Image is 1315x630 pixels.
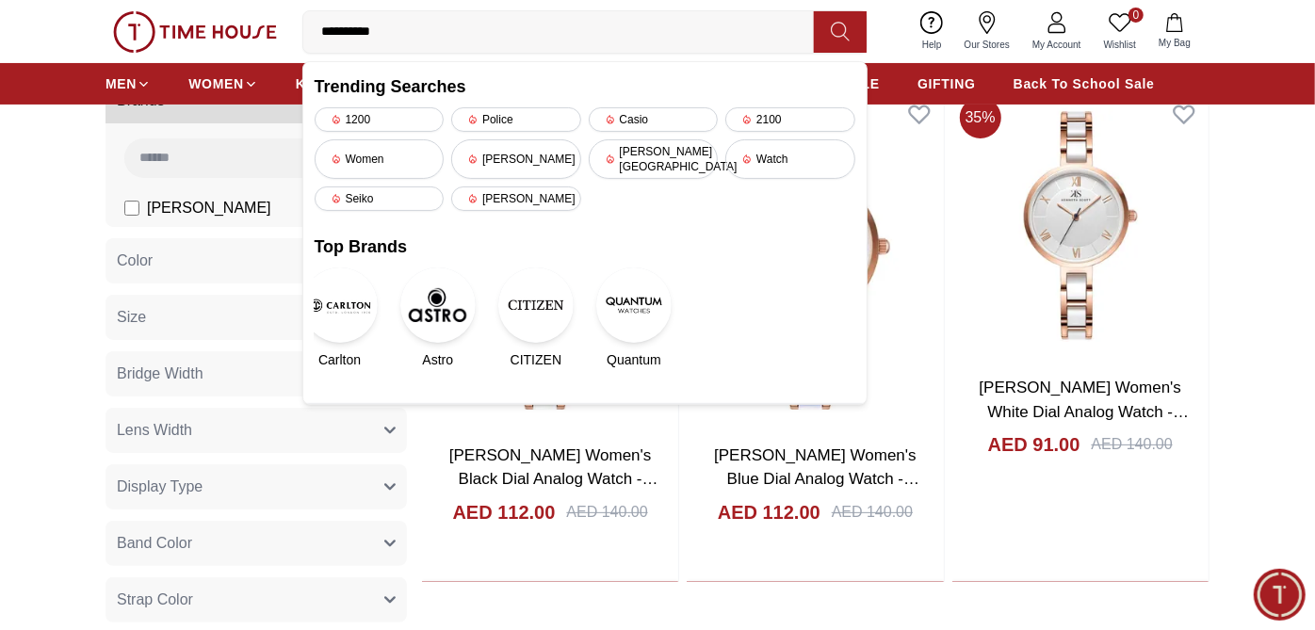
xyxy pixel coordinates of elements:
[917,74,976,93] span: GIFTING
[449,446,658,512] a: [PERSON_NAME] Women's Black Dial Analog Watch - K22521-KCBB
[953,8,1021,56] a: Our Stores
[58,17,89,49] img: Profile picture of Time House Support
[980,379,1190,444] a: [PERSON_NAME] Women's White Dial Analog Watch - K22521-KCWW
[106,295,407,340] button: Size
[315,186,445,211] div: Seiko
[988,431,1080,458] h4: AED 91.00
[106,408,407,453] button: Lens Width
[188,67,258,101] a: WOMEN
[911,8,953,56] a: Help
[832,501,913,524] div: AED 140.00
[188,74,244,93] span: WOMEN
[252,370,300,382] span: 03:53 PM
[960,97,1001,138] span: 35 %
[1096,38,1144,52] span: Wishlist
[117,306,146,329] span: Size
[1128,8,1144,23] span: 0
[952,89,1209,361] img: Kenneth Scott Women's White Dial Analog Watch - K22521-KCWW
[107,288,125,308] em: Blush
[296,67,344,101] a: KIDS
[1014,74,1155,93] span: Back To School Sale
[315,267,365,369] a: CarltonCarlton
[315,107,445,132] div: 1200
[1147,9,1202,54] button: My Bag
[315,73,855,100] h2: Trending Searches
[113,11,277,53] img: ...
[1093,8,1147,56] a: 0Wishlist
[596,267,672,343] img: Quantum
[117,419,192,442] span: Lens Width
[451,186,581,211] div: [PERSON_NAME]
[725,139,855,179] div: Watch
[915,38,950,52] span: Help
[117,363,203,385] span: Bridge Width
[451,139,581,179] div: [PERSON_NAME]
[511,267,561,369] a: CITIZENCITIZEN
[106,464,407,509] button: Display Type
[1092,433,1173,456] div: AED 140.00
[117,476,203,498] span: Display Type
[302,267,378,343] img: Carlton
[318,350,361,369] span: Carlton
[607,350,661,369] span: Quantum
[117,250,153,272] span: Color
[296,74,330,93] span: KIDS
[567,501,648,524] div: AED 140.00
[117,532,192,555] span: Band Color
[511,350,561,369] span: CITIZEN
[315,234,855,260] h2: Top Brands
[1254,569,1306,621] div: Chat Widget
[1025,38,1089,52] span: My Account
[106,67,151,101] a: MEN
[5,410,372,504] textarea: We are here to help you
[32,291,283,378] span: Hey there! Need help finding the perfect watch? I'm here if you have any questions or need a quic...
[14,14,52,52] em: Back
[315,139,445,179] div: Women
[19,252,372,272] div: Time House Support
[718,499,820,525] h4: AED 112.00
[400,267,476,343] img: Astro
[714,446,919,512] a: [PERSON_NAME] Women's Blue Dial Analog Watch - K22521-KCNN
[106,74,137,93] span: MEN
[453,499,556,525] h4: AED 112.00
[413,267,463,369] a: AstroAstro
[957,38,1017,52] span: Our Stores
[124,201,139,216] input: [PERSON_NAME]
[725,107,855,132] div: 2100
[106,238,407,283] button: Color
[589,139,719,179] div: [PERSON_NAME][GEOGRAPHIC_DATA]
[451,107,581,132] div: Police
[106,577,407,622] button: Strap Color
[106,521,407,566] button: Band Color
[609,267,659,369] a: QuantumQuantum
[100,24,315,42] div: Time House Support
[1151,36,1198,50] span: My Bag
[917,67,976,101] a: GIFTING
[106,351,407,396] button: Bridge Width
[1014,67,1155,101] a: Back To School Sale
[498,267,574,343] img: CITIZEN
[422,350,453,369] span: Astro
[589,107,719,132] div: Casio
[147,197,271,219] span: [PERSON_NAME]
[117,589,193,611] span: Strap Color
